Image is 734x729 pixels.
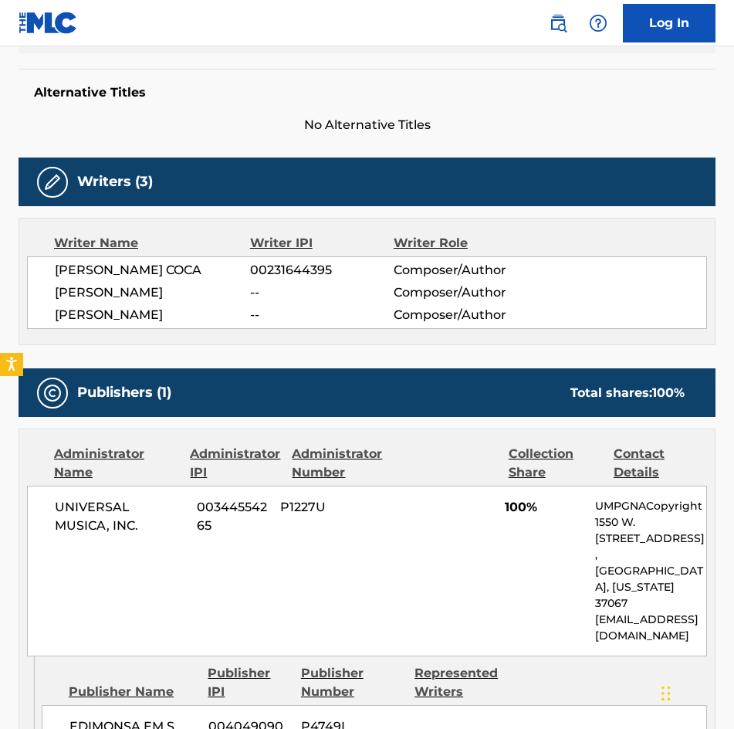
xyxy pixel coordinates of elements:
[55,261,250,280] span: [PERSON_NAME] COCA
[549,14,567,32] img: search
[250,306,394,324] span: --
[250,283,394,302] span: --
[19,116,715,134] span: No Alternative Titles
[77,384,171,402] h5: Publishers (1)
[652,385,685,400] span: 100 %
[595,498,706,514] p: UMPGNACopyright
[505,498,583,517] span: 100%
[595,612,706,644] p: [EMAIL_ADDRESS][DOMAIN_NAME]
[301,664,403,701] div: Publisher Number
[661,670,671,717] div: Arrastrar
[570,384,685,402] div: Total shares:
[394,283,524,302] span: Composer/Author
[657,655,734,729] iframe: Chat Widget
[623,4,715,42] a: Log In
[43,384,62,402] img: Publishers
[394,306,524,324] span: Composer/Author
[414,664,516,701] div: Represented Writers
[614,445,707,482] div: Contact Details
[250,234,394,253] div: Writer IPI
[197,498,269,535] span: 00344554265
[55,283,250,302] span: [PERSON_NAME]
[394,234,524,253] div: Writer Role
[394,261,524,280] span: Composer/Author
[43,173,62,192] img: Writers
[69,683,196,701] div: Publisher Name
[190,445,280,482] div: Administrator IPI
[77,173,153,191] h5: Writers (3)
[589,14,607,32] img: help
[657,655,734,729] div: Widget de chat
[55,306,250,324] span: [PERSON_NAME]
[54,234,250,253] div: Writer Name
[280,498,378,517] span: P1227U
[19,12,78,34] img: MLC Logo
[250,261,394,280] span: 00231644395
[292,445,385,482] div: Administrator Number
[55,498,185,535] span: UNIVERSAL MUSICA, INC.
[595,563,706,612] p: [GEOGRAPHIC_DATA], [US_STATE] 37067
[595,514,706,563] p: 1550 W. [STREET_ADDRESS],
[54,445,178,482] div: Administrator Name
[543,8,573,39] a: Public Search
[509,445,602,482] div: Collection Share
[208,664,289,701] div: Publisher IPI
[34,85,700,100] h5: Alternative Titles
[583,8,614,39] div: Help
